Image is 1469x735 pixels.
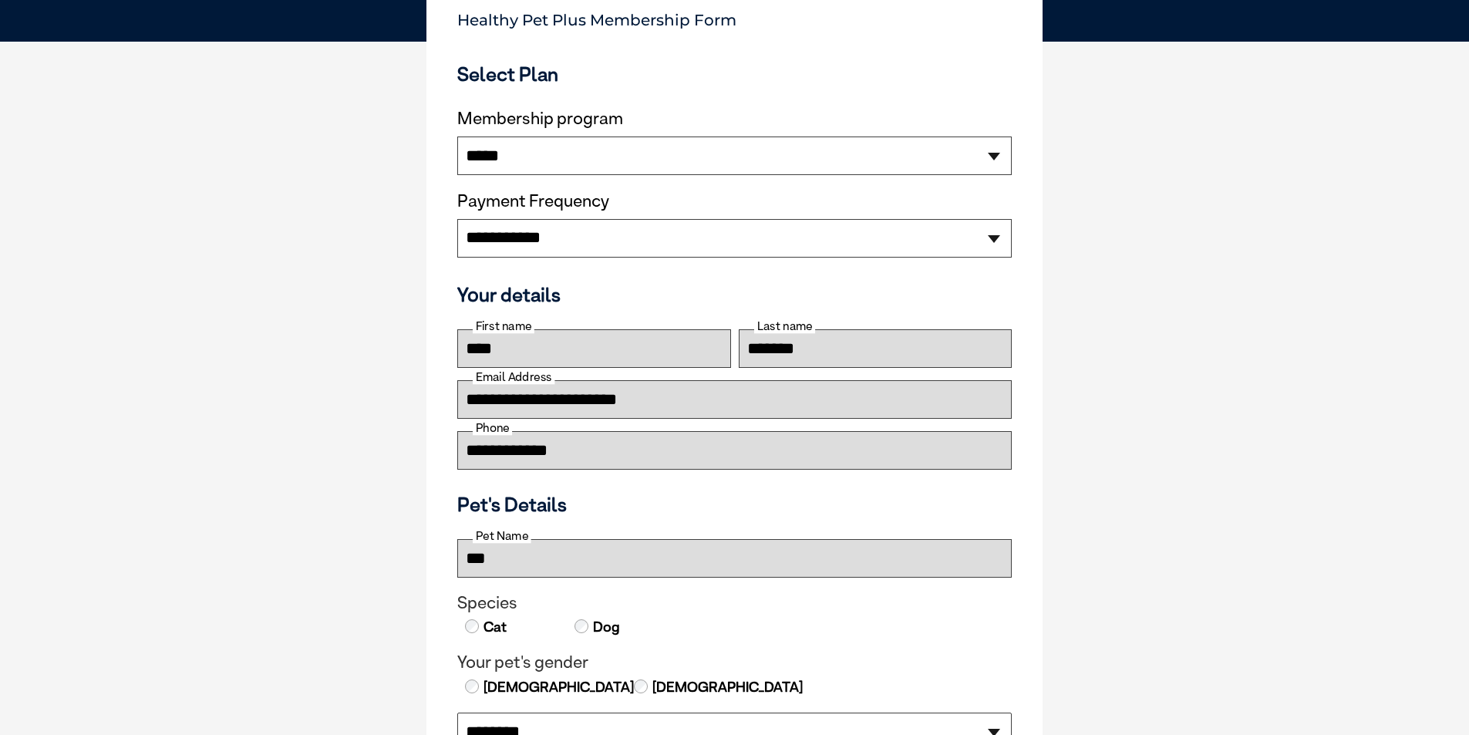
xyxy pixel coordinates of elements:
[457,652,1012,673] legend: Your pet's gender
[457,4,1012,29] p: Healthy Pet Plus Membership Form
[457,283,1012,306] h3: Your details
[754,319,815,333] label: Last name
[457,62,1012,86] h3: Select Plan
[473,370,554,384] label: Email Address
[457,191,609,211] label: Payment Frequency
[473,421,512,435] label: Phone
[473,319,534,333] label: First name
[457,109,1012,129] label: Membership program
[451,493,1018,516] h3: Pet's Details
[457,593,1012,613] legend: Species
